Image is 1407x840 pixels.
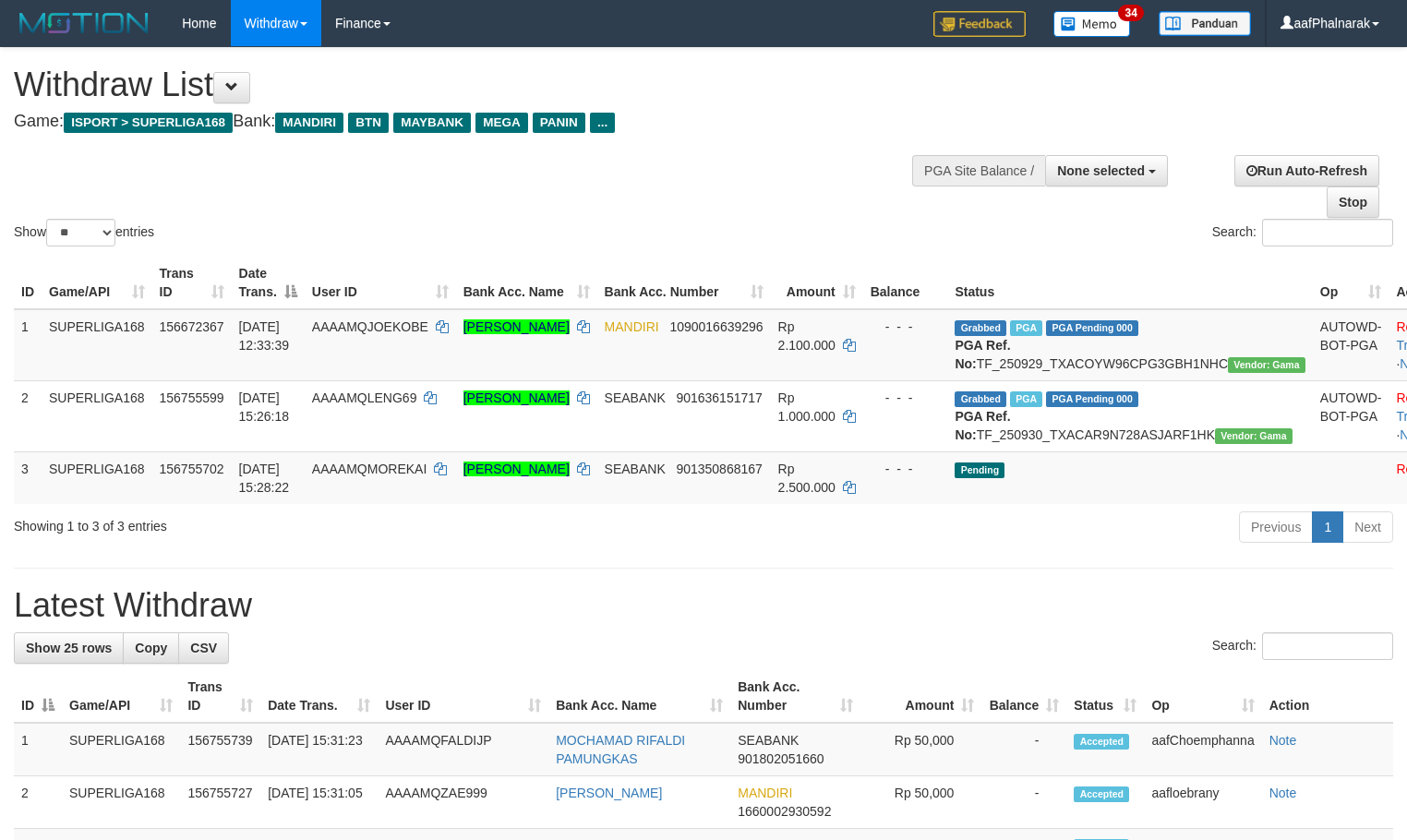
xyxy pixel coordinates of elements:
[860,670,981,723] th: Amount: activate to sort column ascending
[260,670,378,723] th: Date Trans.: activate to sort column ascending
[312,319,428,334] span: AAAAMQJOEKOBE
[62,723,180,776] td: SUPERLIGA168
[1313,380,1389,451] td: AUTOWD-BOT-PGA
[14,113,920,131] h4: Game: Bank:
[260,776,378,829] td: [DATE] 15:31:05
[1159,11,1251,36] img: panduan.png
[1118,5,1143,21] span: 34
[1144,670,1261,723] th: Op: activate to sort column ascending
[1074,734,1129,750] span: Accepted
[178,632,229,664] a: CSV
[42,451,152,504] td: SUPERLIGA168
[955,320,1006,336] span: Grabbed
[738,804,831,819] span: Copy 1660002930592 to clipboard
[348,113,389,133] span: BTN
[160,319,224,334] span: 156672367
[475,113,528,133] span: MEGA
[981,723,1066,776] td: -
[771,257,863,309] th: Amount: activate to sort column ascending
[738,751,824,766] span: Copy 901802051660 to clipboard
[533,113,585,133] span: PANIN
[14,66,920,103] h1: Withdraw List
[239,390,290,424] span: [DATE] 15:26:18
[1269,786,1297,800] a: Note
[947,380,1312,451] td: TF_250930_TXACAR9N728ASJARF1HK
[1313,309,1389,381] td: AUTOWD-BOT-PGA
[1010,320,1042,336] span: Marked by aafsengchandara
[778,319,836,353] span: Rp 2.100.000
[738,786,792,800] span: MANDIRI
[1215,428,1293,444] span: Vendor URL: https://trx31.1velocity.biz
[14,9,154,37] img: MOTION_logo.png
[1045,155,1168,186] button: None selected
[605,462,666,476] span: SEABANK
[14,587,1393,624] h1: Latest Withdraw
[947,257,1312,309] th: Status
[605,319,659,334] span: MANDIRI
[778,462,836,495] span: Rp 2.500.000
[778,390,836,424] span: Rp 1.000.000
[463,390,570,405] a: [PERSON_NAME]
[152,257,232,309] th: Trans ID: activate to sort column ascending
[933,11,1026,37] img: Feedback.jpg
[1144,723,1261,776] td: aafChoemphanna
[1342,511,1393,543] a: Next
[955,409,1010,442] b: PGA Ref. No:
[597,257,771,309] th: Bank Acc. Number: activate to sort column ascending
[1057,163,1145,178] span: None selected
[275,113,343,133] span: MANDIRI
[463,462,570,476] a: [PERSON_NAME]
[1262,632,1393,660] input: Search:
[305,257,456,309] th: User ID: activate to sort column ascending
[393,113,471,133] span: MAYBANK
[1010,391,1042,407] span: Marked by aafheankoy
[42,309,152,381] td: SUPERLIGA168
[1144,776,1261,829] td: aafloebrany
[14,309,42,381] td: 1
[871,318,941,336] div: - - -
[14,451,42,504] td: 3
[860,776,981,829] td: Rp 50,000
[14,723,62,776] td: 1
[1228,357,1305,373] span: Vendor URL: https://trx31.1velocity.biz
[62,670,180,723] th: Game/API: activate to sort column ascending
[676,462,762,476] span: Copy 901350868167 to clipboard
[860,723,981,776] td: Rp 50,000
[14,380,42,451] td: 2
[42,257,152,309] th: Game/API: activate to sort column ascending
[378,776,548,829] td: AAAAMQZAE999
[463,319,570,334] a: [PERSON_NAME]
[378,670,548,723] th: User ID: activate to sort column ascending
[456,257,597,309] th: Bank Acc. Name: activate to sort column ascending
[669,319,763,334] span: Copy 1090016639296 to clipboard
[312,462,427,476] span: AAAAMQMOREKAI
[548,670,730,723] th: Bank Acc. Name: activate to sort column ascending
[180,723,260,776] td: 156755739
[1053,11,1131,37] img: Button%20Memo.svg
[180,670,260,723] th: Trans ID: activate to sort column ascending
[981,776,1066,829] td: -
[160,390,224,405] span: 156755599
[912,155,1045,186] div: PGA Site Balance /
[1234,155,1379,186] a: Run Auto-Refresh
[135,641,167,655] span: Copy
[730,670,860,723] th: Bank Acc. Number: activate to sort column ascending
[1074,786,1129,802] span: Accepted
[14,510,572,535] div: Showing 1 to 3 of 3 entries
[14,776,62,829] td: 2
[62,776,180,829] td: SUPERLIGA168
[947,309,1312,381] td: TF_250929_TXACOYW96CPG3GBH1NHC
[14,219,154,246] label: Show entries
[239,319,290,353] span: [DATE] 12:33:39
[605,390,666,405] span: SEABANK
[955,338,1010,371] b: PGA Ref. No:
[981,670,1066,723] th: Balance: activate to sort column ascending
[1313,257,1389,309] th: Op: activate to sort column ascending
[160,462,224,476] span: 156755702
[42,380,152,451] td: SUPERLIGA168
[378,723,548,776] td: AAAAMQFALDIJP
[14,632,124,664] a: Show 25 rows
[1046,320,1138,336] span: PGA Pending
[1269,733,1297,748] a: Note
[1066,670,1144,723] th: Status: activate to sort column ascending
